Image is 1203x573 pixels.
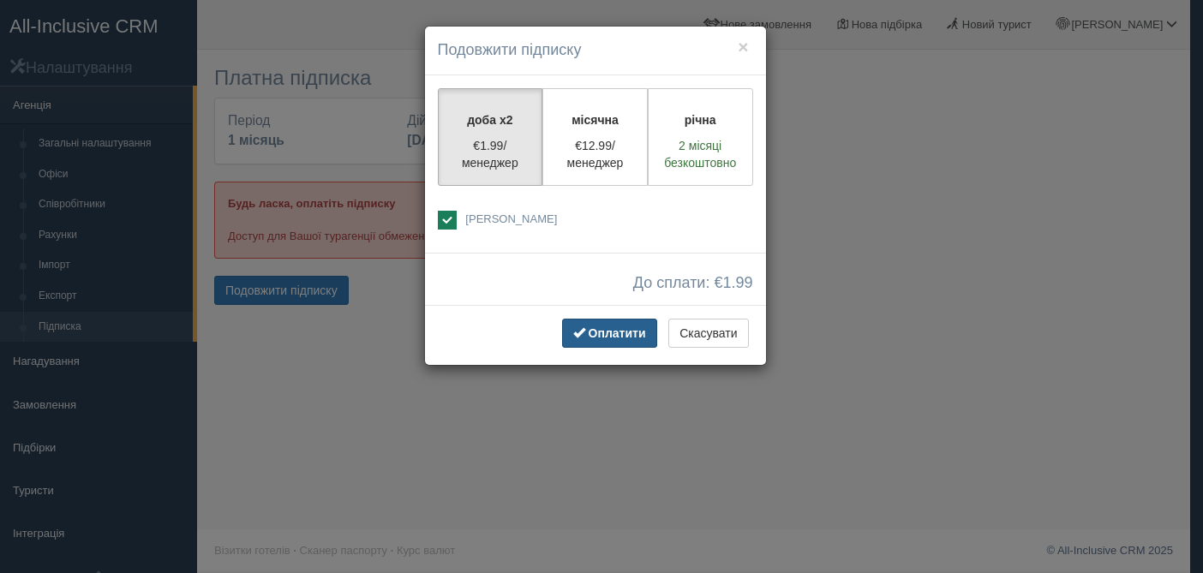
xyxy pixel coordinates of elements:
span: Оплатити [589,326,646,340]
button: Скасувати [668,319,748,348]
span: До сплати: € [633,275,753,292]
p: 2 місяці безкоштовно [659,137,742,171]
span: [PERSON_NAME] [465,212,557,225]
p: €1.99/менеджер [449,137,532,171]
p: доба x2 [449,111,532,128]
p: річна [659,111,742,128]
h4: Подовжити підписку [438,39,753,62]
span: 1.99 [722,274,752,291]
button: × [738,38,748,56]
button: Оплатити [562,319,657,348]
p: місячна [554,111,637,128]
p: €12.99/менеджер [554,137,637,171]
